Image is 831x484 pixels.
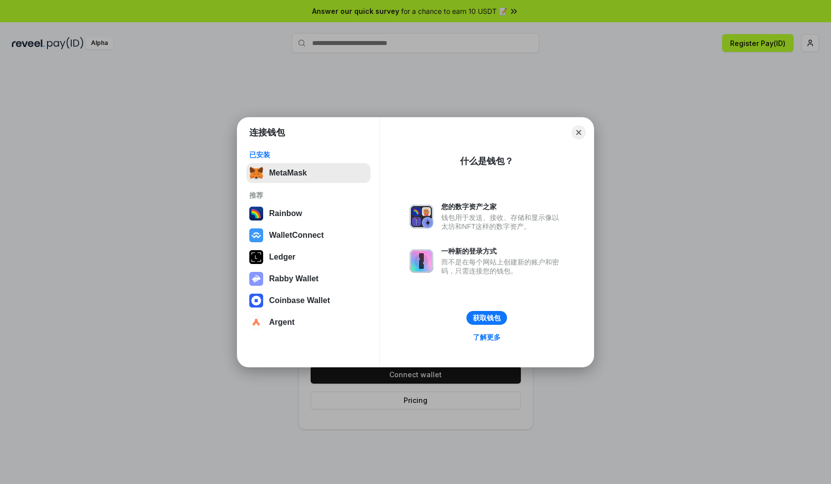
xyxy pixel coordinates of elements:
[246,204,370,223] button: Rainbow
[269,318,295,327] div: Argent
[249,315,263,329] img: svg+xml,%3Csvg%20width%3D%2228%22%20height%3D%2228%22%20viewBox%3D%220%200%2028%2028%22%20fill%3D...
[473,333,501,342] div: 了解更多
[410,249,433,273] img: svg+xml,%3Csvg%20xmlns%3D%22http%3A%2F%2Fwww.w3.org%2F2000%2Fsvg%22%20fill%3D%22none%22%20viewBox...
[269,169,307,177] div: MetaMask
[466,311,507,325] button: 获取钱包
[410,205,433,228] img: svg+xml,%3Csvg%20xmlns%3D%22http%3A%2F%2Fwww.w3.org%2F2000%2Fsvg%22%20fill%3D%22none%22%20viewBox...
[269,231,324,240] div: WalletConnect
[246,225,370,245] button: WalletConnect
[572,126,586,139] button: Close
[473,313,501,322] div: 获取钱包
[246,312,370,332] button: Argent
[249,207,263,220] img: svg+xml,%3Csvg%20width%3D%22120%22%20height%3D%22120%22%20viewBox%3D%220%200%20120%20120%22%20fil...
[269,253,295,262] div: Ledger
[269,296,330,305] div: Coinbase Wallet
[467,331,507,344] a: 了解更多
[441,202,564,211] div: 您的数字资产之家
[249,191,368,200] div: 推荐
[441,258,564,275] div: 而不是在每个网站上创建新的账户和密码，只需连接您的钱包。
[441,247,564,256] div: 一种新的登录方式
[249,294,263,308] img: svg+xml,%3Csvg%20width%3D%2228%22%20height%3D%2228%22%20viewBox%3D%220%200%2028%2028%22%20fill%3D...
[441,213,564,231] div: 钱包用于发送、接收、存储和显示像以太坊和NFT这样的数字资产。
[246,247,370,267] button: Ledger
[246,291,370,310] button: Coinbase Wallet
[249,228,263,242] img: svg+xml,%3Csvg%20width%3D%2228%22%20height%3D%2228%22%20viewBox%3D%220%200%2028%2028%22%20fill%3D...
[249,166,263,180] img: svg+xml,%3Csvg%20fill%3D%22none%22%20height%3D%2233%22%20viewBox%3D%220%200%2035%2033%22%20width%...
[246,163,370,183] button: MetaMask
[269,274,319,283] div: Rabby Wallet
[249,272,263,286] img: svg+xml,%3Csvg%20xmlns%3D%22http%3A%2F%2Fwww.w3.org%2F2000%2Fsvg%22%20fill%3D%22none%22%20viewBox...
[269,209,302,218] div: Rainbow
[249,127,285,138] h1: 连接钱包
[460,155,513,167] div: 什么是钱包？
[246,269,370,289] button: Rabby Wallet
[249,250,263,264] img: svg+xml,%3Csvg%20xmlns%3D%22http%3A%2F%2Fwww.w3.org%2F2000%2Fsvg%22%20width%3D%2228%22%20height%3...
[249,150,368,159] div: 已安装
